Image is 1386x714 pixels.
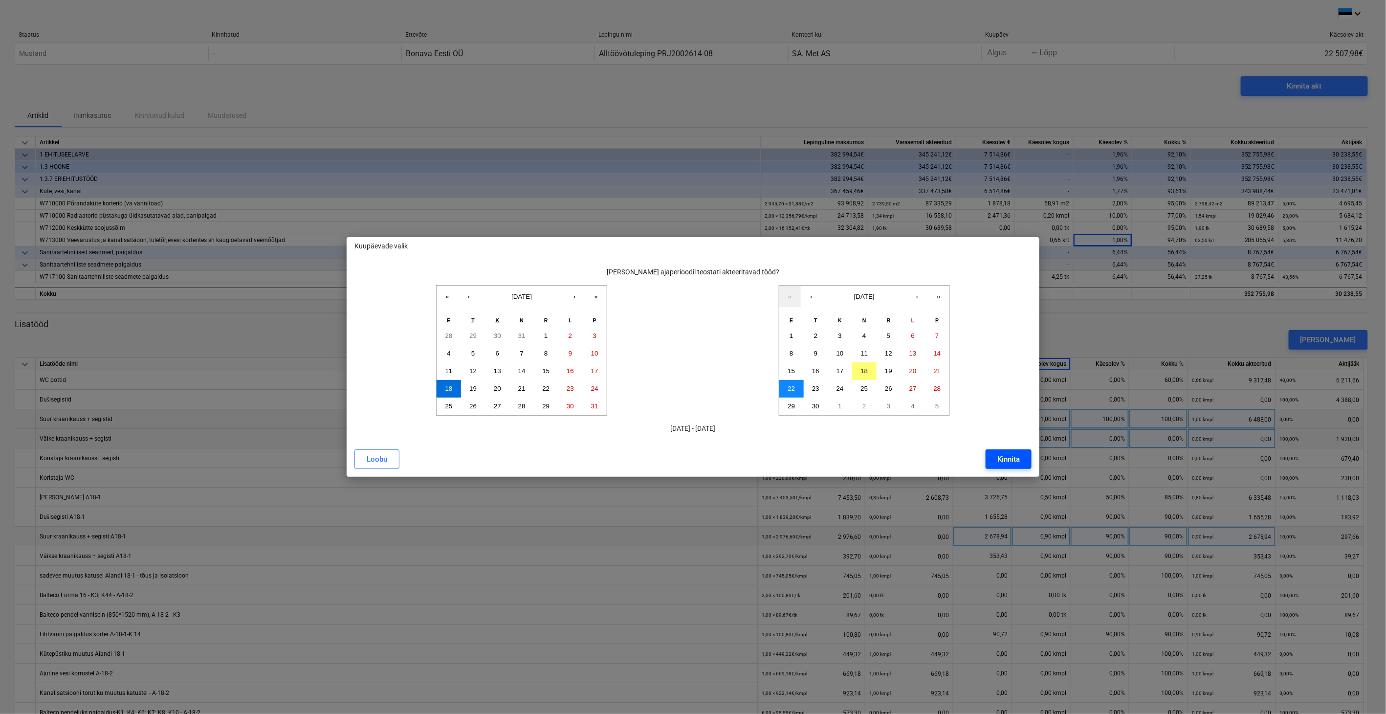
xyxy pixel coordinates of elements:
[911,332,915,339] abbr: 6. september 2025
[828,380,852,398] button: 24. septembrini 2025
[509,345,534,362] button: 7. august 2025
[544,332,548,339] abbr: 1. august 2025
[901,345,925,362] button: 13. septembrini 2025
[591,367,598,375] abbr: 17. august 2025
[828,327,852,345] button: 3. Septembrini 2025
[569,350,572,357] abbr: 9. august 2025
[354,424,1032,434] p: [DATE] - [DATE]
[469,332,477,339] abbr: 29. juuli 2025
[935,317,939,323] abbr: pühapäev
[935,332,939,339] abbr: 7. september 2025
[494,367,501,375] abbr: 13. august 2025
[534,327,558,345] button: 1. august 2025
[838,402,841,410] abbr: 1. oktoober 2025
[585,286,607,307] button: »
[814,350,817,357] abbr: 9. september 2025
[480,286,564,307] button: [DATE]
[471,350,475,357] abbr: 5. august 2025
[928,286,949,307] button: »
[814,332,817,339] abbr: 2. september 2025
[877,398,901,415] button: 3. oktoober 2025
[558,398,583,415] button: 30. august 2025
[534,380,558,398] button: 22. august 2025
[593,332,596,339] abbr: 3. august 2025
[779,286,801,307] button: «
[788,367,795,375] abbr: 15. septembrini 2025
[934,385,941,392] abbr: 28. septembrini 2025
[509,398,534,415] button: 28. august 2025
[564,286,585,307] button: ›
[558,362,583,380] button: 16. august 2025
[445,402,453,410] abbr: 25. august 2025
[804,380,828,398] button: 23. septembrini 2025
[437,362,461,380] button: 11. august 2025
[911,317,914,323] abbr: laupäev
[852,327,877,345] button: 4. september 2025
[779,398,804,415] button: 29. septembrini 2025
[445,332,453,339] abbr: 28. juuli 2025
[934,367,941,375] abbr: 21. septembrini 2025
[779,345,804,362] button: 8. september 2025
[593,317,596,323] abbr: pühapäev
[860,350,868,357] abbr: 11. septembrini 2025
[437,327,461,345] button: 28. juuli 2025
[822,286,906,307] button: [DATE]
[906,286,928,307] button: ›
[518,402,526,410] abbr: 28. august 2025
[877,362,901,380] button: 19. september 2025
[544,317,548,323] abbr: reede
[828,362,852,380] button: 17. septembrini 2025
[814,317,817,323] abbr: teisipäev
[779,327,804,345] button: 1. Septembrini 2025
[591,350,598,357] abbr: 10. august 2025
[997,453,1020,466] div: Kinnita
[520,350,523,357] abbr: 7. august 2025
[925,380,949,398] button: 28. septembrini 2025
[494,402,501,410] abbr: 27. august 2025
[461,362,485,380] button: 12. august 2025
[447,350,450,357] abbr: 4. august 2025
[518,332,526,339] abbr: 31. juuli 2025
[790,317,793,323] abbr: esmaspäev
[461,398,485,415] button: 26. august 2025
[485,327,510,345] button: 30. juuli 2025
[901,398,925,415] button: 4. oktoober 2025
[804,327,828,345] button: 2. september 2025
[801,286,822,307] button: ‹
[779,362,804,380] button: 15. septembrini 2025
[518,385,526,392] abbr: 21. august 2025
[862,317,866,323] abbr: neljapäev
[860,385,868,392] abbr: 25. septembrini 2025
[558,380,583,398] button: 23. august 2025
[887,402,890,410] abbr: 3. oktoober 2025
[544,350,548,357] abbr: 8. august 2025
[887,317,891,323] abbr: reede
[591,402,598,410] abbr: 31. august 2025
[534,362,558,380] button: 15. august 2025
[838,317,842,323] abbr: kolmapäev
[485,380,510,398] button: 20. august 2025
[877,345,901,362] button: 12. septembrini 2025
[447,317,450,323] abbr: esmaspäev
[567,367,574,375] abbr: 16. august 2025
[935,402,939,410] abbr: 5. oktoober 2025
[494,385,501,392] abbr: 20. august 2025
[520,317,524,323] abbr: neljapäev
[986,449,1032,469] button: Kinnita
[496,350,499,357] abbr: 6. august 2025
[877,327,901,345] button: 5. september 2025
[885,350,892,357] abbr: 12. septembrini 2025
[885,367,892,375] abbr: 19. september 2025
[582,327,607,345] button: 3. august 2025
[458,286,480,307] button: ‹
[354,449,399,469] button: Loobu
[567,402,574,410] abbr: 30. august 2025
[569,317,572,323] abbr: laupäev
[469,385,477,392] abbr: 19. august 2025
[485,398,510,415] button: 27. august 2025
[509,327,534,345] button: 31. juuli 2025
[591,385,598,392] abbr: 24. august 2025
[836,350,844,357] abbr: 10. septembrini 2025
[558,327,583,345] button: 2. august 2025
[518,367,526,375] abbr: 14. august 2025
